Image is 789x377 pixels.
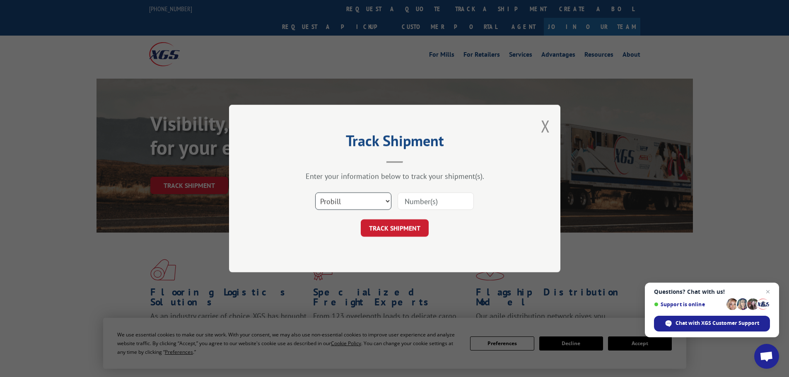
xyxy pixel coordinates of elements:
[654,288,770,295] span: Questions? Chat with us!
[361,219,429,237] button: TRACK SHIPMENT
[270,171,519,181] div: Enter your information below to track your shipment(s).
[654,316,770,331] div: Chat with XGS Customer Support
[754,344,779,369] div: Open chat
[541,115,550,137] button: Close modal
[270,135,519,151] h2: Track Shipment
[398,192,474,210] input: Number(s)
[676,319,759,327] span: Chat with XGS Customer Support
[763,287,773,297] span: Close chat
[654,301,724,307] span: Support is online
